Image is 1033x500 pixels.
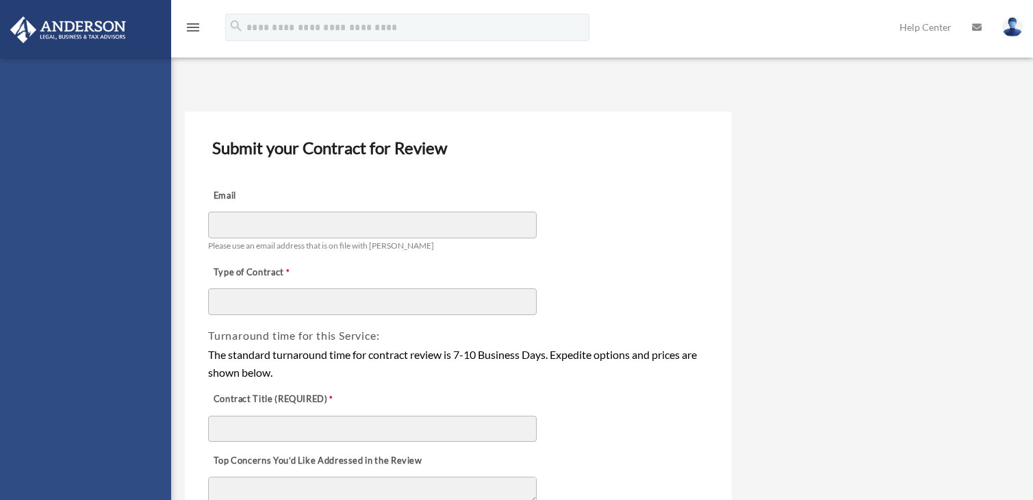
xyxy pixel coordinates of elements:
img: Anderson Advisors Platinum Portal [6,16,130,43]
i: menu [185,19,201,36]
label: Top Concerns You’d Like Addressed in the Review [208,451,426,471]
label: Contract Title (REQUIRED) [208,390,345,410]
i: search [229,18,244,34]
a: menu [185,24,201,36]
label: Type of Contract [208,263,345,282]
h3: Submit your Contract for Review [207,134,710,162]
label: Email [208,186,345,205]
span: Turnaround time for this Service: [208,329,379,342]
div: The standard turnaround time for contract review is 7-10 Business Days. Expedite options and pric... [208,346,709,381]
span: Please use an email address that is on file with [PERSON_NAME] [208,240,434,251]
img: User Pic [1002,17,1023,37]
